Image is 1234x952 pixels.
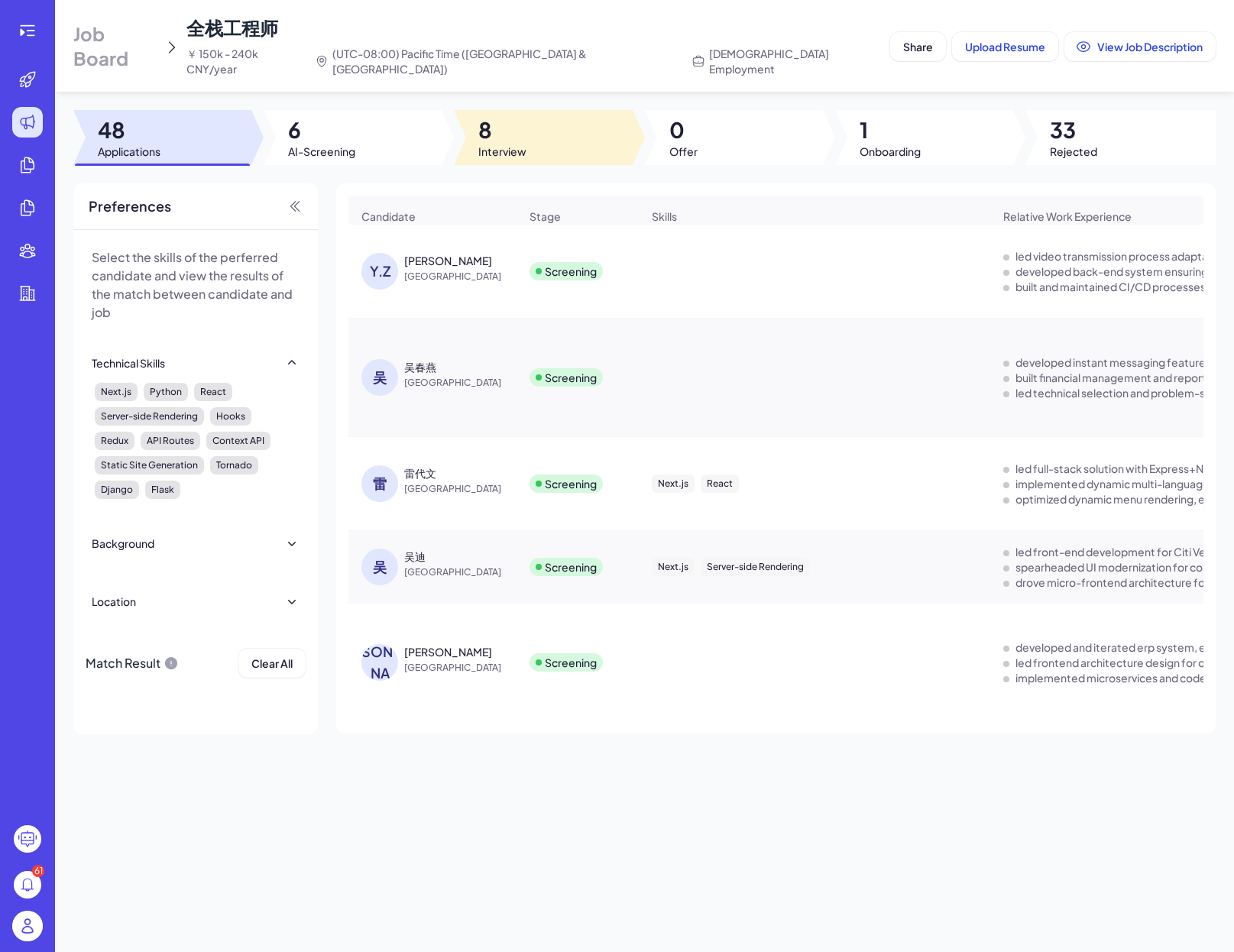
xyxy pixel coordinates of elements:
[404,660,519,675] span: [GEOGRAPHIC_DATA]
[1050,116,1097,144] span: 33
[652,209,677,224] span: Skills
[92,594,136,609] div: Location
[404,549,426,564] div: 吴迪
[404,565,519,580] span: [GEOGRAPHIC_DATA]
[404,465,436,481] div: 雷代文
[1003,209,1132,224] span: Relative Work Experience
[860,116,921,144] span: 1
[361,359,398,396] div: 吴
[186,16,278,39] span: 全栈工程师
[669,116,698,144] span: 0
[141,432,200,450] div: API Routes
[965,40,1045,53] span: Upload Resume
[361,644,398,681] div: [PERSON_NAME]
[545,559,597,575] div: Screening
[95,432,134,450] div: Redux
[545,370,597,385] div: Screening
[545,655,597,670] div: Screening
[92,536,154,551] div: Background
[288,144,355,159] span: AI-Screening
[701,558,810,576] div: Server-side Rendering
[210,456,258,474] div: Tornado
[361,549,398,585] div: 吴
[32,865,44,877] div: 61
[361,465,398,502] div: 雷
[652,558,695,576] div: Next.js
[210,407,251,426] div: Hooks
[404,375,519,390] span: [GEOGRAPHIC_DATA]
[95,456,204,474] div: Static Site Generation
[652,474,695,493] div: Next.js
[288,116,355,144] span: 6
[98,144,160,159] span: Applications
[98,116,160,144] span: 48
[89,196,171,217] span: Preferences
[478,116,526,144] span: 8
[186,46,303,76] span: ￥ 150k - 240k CNY/year
[545,476,597,491] div: Screening
[144,383,188,401] div: Python
[530,209,561,224] span: Stage
[92,248,300,322] p: Select the skills of the perferred candidate and view the results of the match between candidate ...
[404,359,436,374] div: 吴春燕
[404,269,519,284] span: [GEOGRAPHIC_DATA]
[86,649,179,678] div: Match Result
[890,32,946,61] button: Share
[206,432,270,450] div: Context API
[1050,144,1097,159] span: Rejected
[251,656,293,670] span: Clear All
[332,46,680,76] span: (UTC-08:00) Pacific Time ([GEOGRAPHIC_DATA] & [GEOGRAPHIC_DATA])
[952,32,1058,61] button: Upload Resume
[361,253,398,290] div: Y.Z
[12,911,43,941] img: user_logo.png
[92,355,165,371] div: Technical Skills
[361,209,416,224] span: Candidate
[478,144,526,159] span: Interview
[95,383,138,401] div: Next.js
[404,481,519,497] span: [GEOGRAPHIC_DATA]
[95,481,139,499] div: Django
[95,407,204,426] div: Server-side Rendering
[1097,40,1203,53] span: View Job Description
[860,144,921,159] span: Onboarding
[903,40,933,53] span: Share
[404,253,492,268] div: Yansong Zhao
[701,474,739,493] div: React
[545,264,597,279] div: Screening
[669,144,698,159] span: Offer
[709,46,884,76] span: [DEMOGRAPHIC_DATA] Employment
[404,644,492,659] div: 姚晋川
[145,481,180,499] div: Flask
[1064,32,1216,61] button: View Job Description
[238,649,306,678] button: Clear All
[73,21,157,70] span: Job Board
[194,383,232,401] div: React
